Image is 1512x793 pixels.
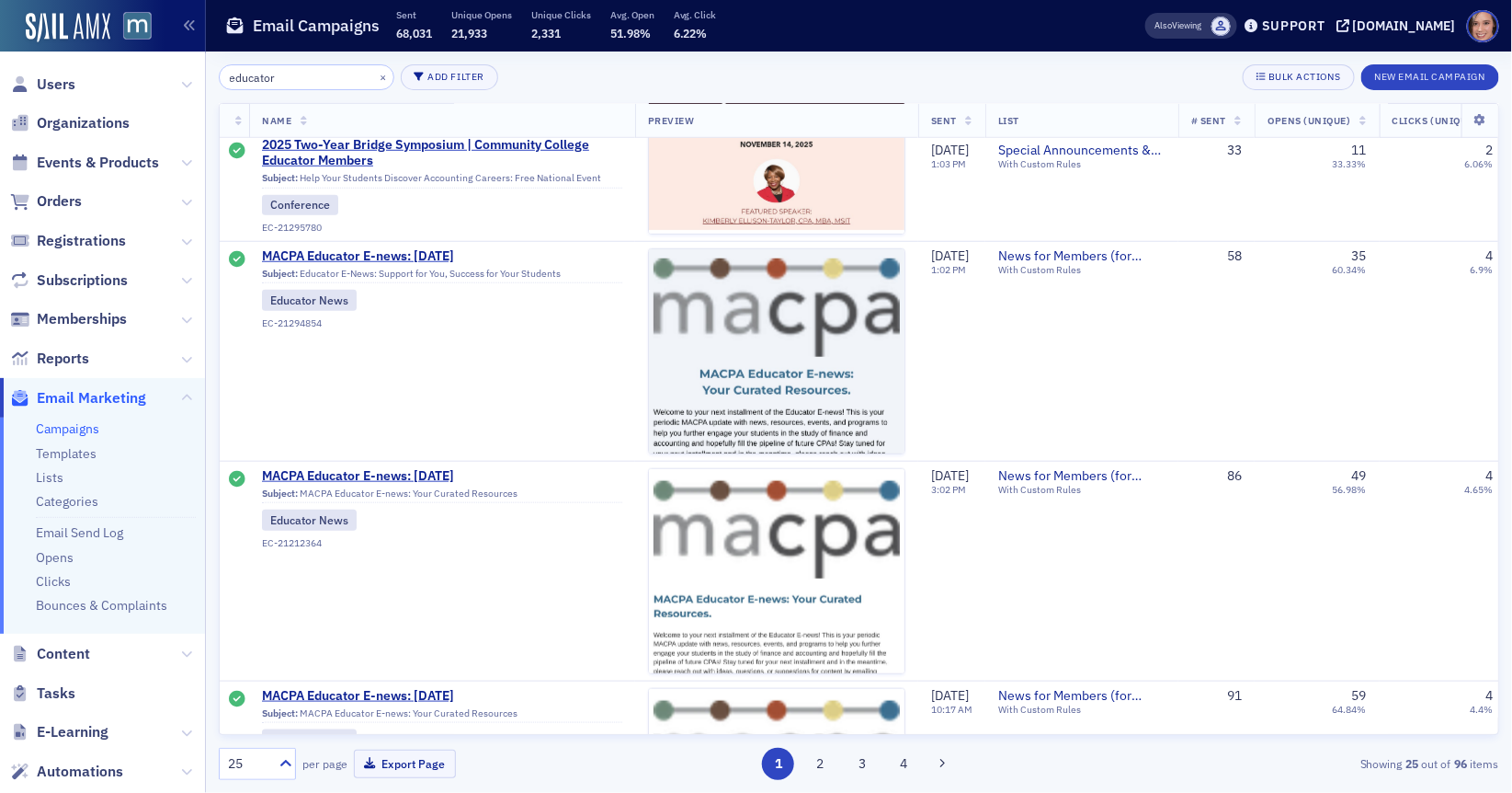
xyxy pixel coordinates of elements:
a: Bounces & Complaints [36,597,167,614]
a: Campaigns [36,420,99,437]
div: 35 [1352,248,1367,265]
p: Unique Opens [451,8,512,21]
div: Sent [230,251,246,270]
div: 4 [1486,688,1494,705]
span: Subject: [262,173,298,185]
div: 6.06% [1465,159,1494,171]
span: Profile [1467,10,1499,42]
div: Showing out of items [1086,755,1499,772]
strong: 96 [1451,755,1471,772]
div: Sent [230,691,246,709]
a: Memberships [10,309,127,329]
span: 68,031 [396,26,432,40]
div: With Custom Rules [998,159,1165,171]
a: Organizations [10,113,130,133]
div: 4.65% [1465,484,1494,496]
button: Export Page [354,750,456,778]
div: 6.9% [1471,264,1494,276]
div: EC-21295780 [262,223,622,235]
span: 21,933 [451,26,487,40]
a: Clicks [36,573,71,590]
a: News for Members (for members only) [998,688,1165,705]
button: Bulk Actions [1243,64,1354,90]
span: Clicks (Unique) [1393,114,1478,127]
span: [DATE] [931,467,969,484]
span: Users [37,75,75,95]
div: 86 [1191,468,1242,485]
div: 59 [1352,688,1367,705]
span: Subscriptions [37,270,128,291]
span: [DATE] [931,247,969,264]
h1: Email Campaigns [253,15,380,37]
div: [DOMAIN_NAME] [1353,17,1456,34]
span: News for Members (for members only) [998,468,1165,485]
a: Email Marketing [10,388,146,408]
div: Sent [230,471,246,489]
button: 3 [846,748,878,780]
div: Bulk Actions [1268,72,1340,82]
div: 33.33% [1333,159,1367,171]
div: 4 [1486,468,1494,485]
a: Users [10,75,75,95]
a: View Homepage [110,12,152,43]
span: Orders [37,191,82,212]
span: List [998,114,1019,127]
button: 4 [888,748,920,780]
img: SailAMX [26,13,110,42]
span: MACPA Educator E-news: [DATE] [262,248,622,265]
span: Name [262,114,291,127]
label: per page [302,755,347,772]
div: 25 [228,754,268,774]
time: 3:02 PM [931,483,966,496]
div: EC-21294854 [262,317,622,329]
a: Content [10,644,90,664]
a: Registrations [10,231,126,251]
span: 2,331 [531,26,561,40]
a: Templates [36,445,97,462]
div: 4 [1486,248,1494,265]
span: Reports [37,349,89,369]
span: 6.22% [674,26,708,40]
button: × [375,68,392,85]
button: 1 [762,748,794,780]
div: Educator News [262,290,357,310]
strong: 25 [1403,755,1422,772]
span: Opens (Unique) [1268,114,1350,127]
span: Tasks [37,684,75,704]
button: New Email Campaign [1361,64,1499,90]
span: # Sent [1191,114,1226,127]
span: 2025 Two-Year Bridge Symposium | Community College Educator Members [262,137,622,169]
span: Content [37,644,90,664]
div: 11 [1352,143,1367,159]
div: Conference [262,195,338,215]
a: New Email Campaign [1361,67,1499,84]
div: MACPA Educator E-news: Your Curated Resources [262,707,622,724]
div: Educator E-News: Support for You, Success for Your Students [262,268,622,284]
div: EC-21212364 [262,537,622,549]
span: Organizations [37,113,130,133]
p: Unique Clicks [531,8,591,21]
div: 49 [1352,468,1367,485]
span: Automations [37,762,123,782]
div: With Custom Rules [998,484,1165,496]
div: Sent [230,143,246,161]
a: Reports [10,349,89,369]
a: Opens [36,549,74,566]
a: Categories [36,493,98,510]
a: Tasks [10,684,75,704]
a: Automations [10,762,123,782]
span: [DATE] [931,142,969,158]
div: 64.84% [1333,704,1367,716]
a: Lists [36,469,63,486]
span: MACPA Educator E-news: [DATE] [262,688,622,705]
p: Avg. Open [610,8,654,21]
div: 2 [1486,143,1494,159]
a: MACPA Educator E-news: [DATE] [262,468,622,485]
div: Support [1262,17,1325,34]
span: Subject: [262,707,298,719]
div: Also [1155,19,1173,31]
div: 33 [1191,143,1242,159]
span: [DATE] [931,687,969,704]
